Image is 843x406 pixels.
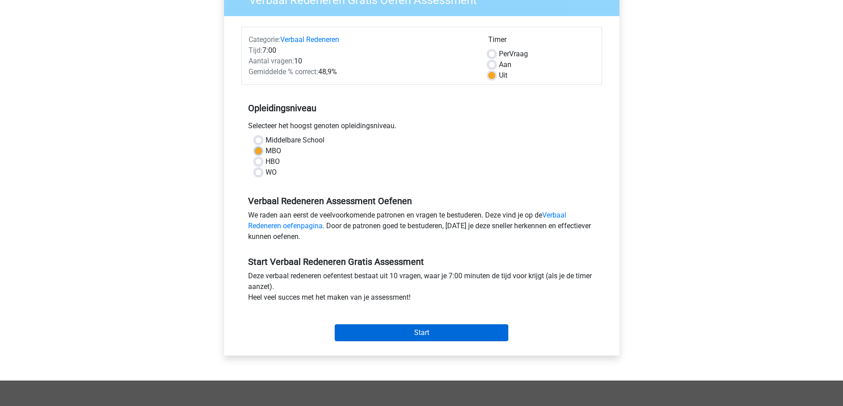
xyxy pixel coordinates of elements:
[335,324,508,341] input: Start
[241,210,602,246] div: We raden aan eerst de veelvoorkomende patronen en vragen te bestuderen. Deze vind je op de . Door...
[242,45,482,56] div: 7:00
[280,35,339,44] a: Verbaal Redeneren
[266,146,281,156] label: MBO
[488,34,595,49] div: Timer
[242,56,482,67] div: 10
[249,35,280,44] span: Categorie:
[249,46,262,54] span: Tijd:
[499,59,511,70] label: Aan
[242,67,482,77] div: 48,9%
[266,156,280,167] label: HBO
[499,49,528,59] label: Vraag
[499,70,507,81] label: Uit
[266,135,324,146] label: Middelbare School
[249,57,294,65] span: Aantal vragen:
[241,121,602,135] div: Selecteer het hoogst genoten opleidingsniveau.
[248,196,595,206] h5: Verbaal Redeneren Assessment Oefenen
[241,271,602,306] div: Deze verbaal redeneren oefentest bestaat uit 10 vragen, waar je 7:00 minuten de tijd voor krijgt ...
[248,256,595,267] h5: Start Verbaal Redeneren Gratis Assessment
[499,50,509,58] span: Per
[248,99,595,117] h5: Opleidingsniveau
[266,167,277,178] label: WO
[249,67,318,76] span: Gemiddelde % correct:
